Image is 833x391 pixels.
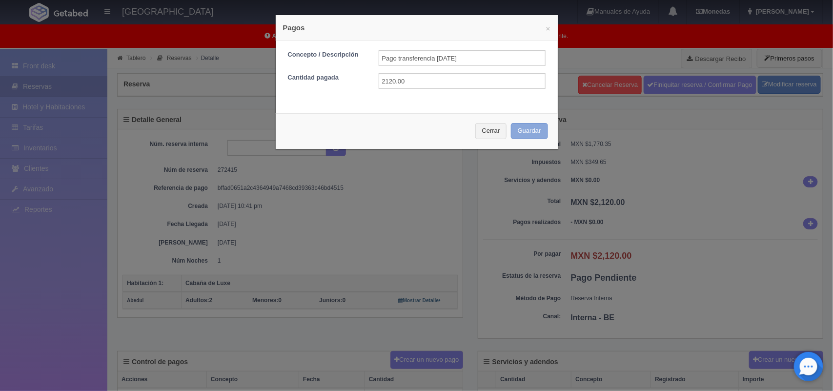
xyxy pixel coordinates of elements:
label: Concepto / Descripción [281,50,371,60]
button: × [546,25,550,32]
button: Guardar [511,123,548,139]
h4: Pagos [283,22,550,33]
label: Cantidad pagada [281,73,371,82]
button: Cerrar [475,123,507,139]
